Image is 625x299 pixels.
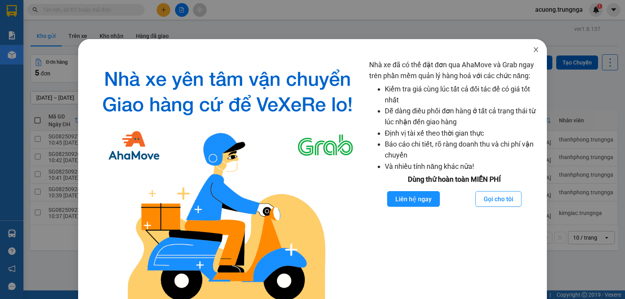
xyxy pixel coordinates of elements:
[369,174,539,185] div: Dùng thử hoàn toàn MIỄN PHÍ
[484,194,513,204] span: Gọi cho tôi
[385,106,539,128] li: Dễ dàng điều phối đơn hàng ở tất cả trạng thái từ lúc nhận đến giao hàng
[525,39,547,61] button: Close
[385,84,539,106] li: Kiểm tra giá cùng lúc tất cả đối tác để có giá tốt nhất
[387,191,440,207] button: Liên hệ ngay
[475,191,521,207] button: Gọi cho tôi
[533,47,539,53] span: close
[395,194,432,204] span: Liên hệ ngay
[385,139,539,161] li: Báo cáo chi tiết, rõ ràng doanh thu và chi phí vận chuyển
[385,161,539,172] li: Và nhiều tính năng khác nữa!
[385,128,539,139] li: Định vị tài xế theo thời gian thực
